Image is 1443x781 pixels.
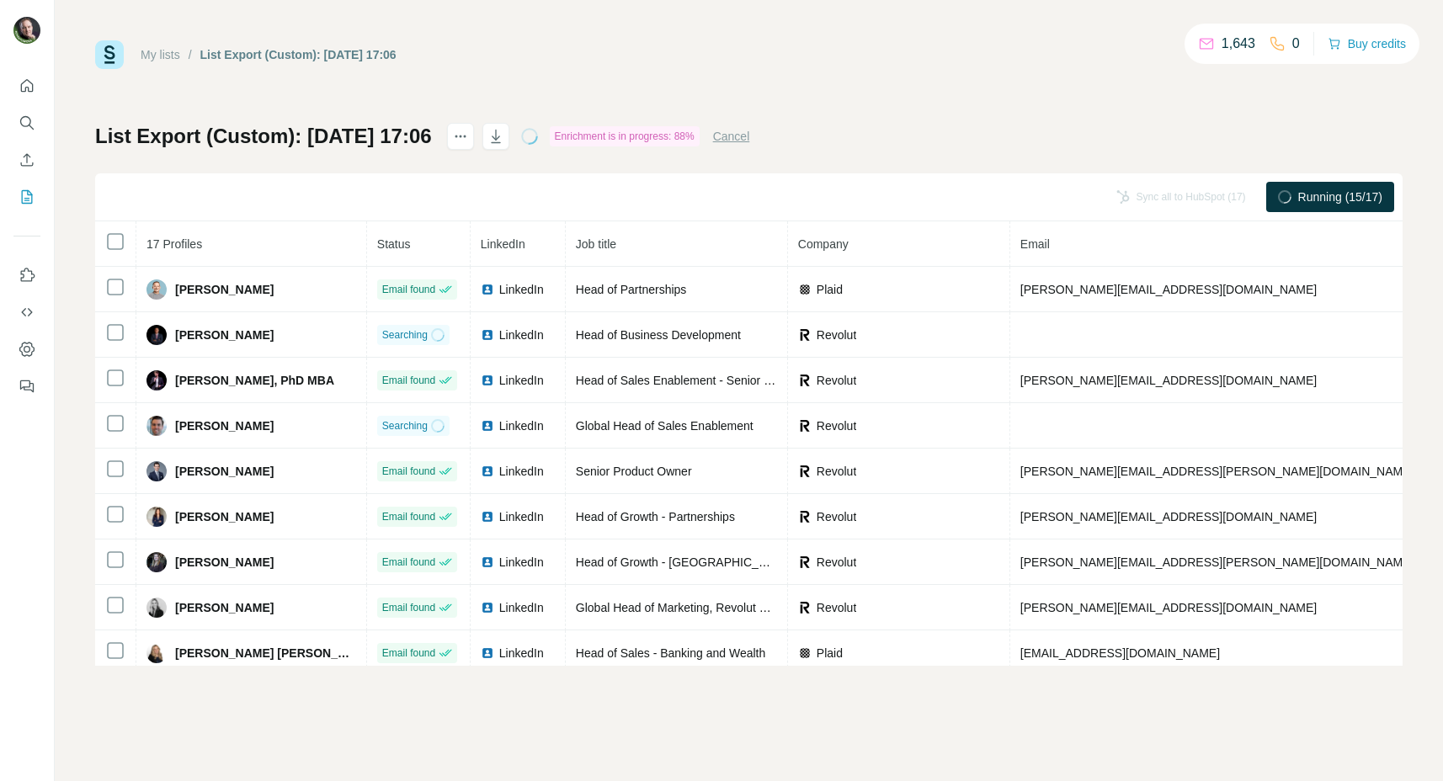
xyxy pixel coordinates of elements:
img: Avatar [146,461,167,481]
span: Email found [382,646,435,661]
span: Global Head of Sales Enablement [576,419,753,433]
button: Cancel [713,128,750,145]
span: Head of Growth - [GEOGRAPHIC_DATA], [GEOGRAPHIC_DATA] & Nordics [576,555,975,569]
span: LinkedIn [499,281,544,298]
span: LinkedIn [499,463,544,480]
span: Head of Sales - Banking and Wealth [576,646,765,660]
div: List Export (Custom): [DATE] 17:06 [200,46,397,63]
button: Quick start [13,71,40,101]
button: Use Surfe API [13,297,40,327]
img: Avatar [146,370,167,390]
img: LinkedIn logo [481,646,494,660]
span: Revolut [817,599,856,616]
span: LinkedIn [481,237,525,251]
span: Email found [382,555,435,570]
span: Plaid [817,281,843,298]
span: Email found [382,600,435,615]
img: Avatar [146,416,167,436]
span: Searching [382,418,428,433]
span: [PERSON_NAME][EMAIL_ADDRESS][DOMAIN_NAME] [1020,374,1317,387]
span: [PERSON_NAME] [175,463,274,480]
span: [PERSON_NAME] [175,417,274,434]
li: / [189,46,192,63]
span: LinkedIn [499,645,544,661]
img: company-logo [798,328,812,342]
p: 0 [1292,34,1300,54]
img: Avatar [146,279,167,300]
span: Email found [382,373,435,388]
span: Plaid [817,645,843,661]
img: company-logo [798,555,812,569]
span: Head of Partnerships [576,283,687,296]
img: Surfe Logo [95,40,124,69]
img: Avatar [146,507,167,527]
span: [PERSON_NAME] [PERSON_NAME] [175,645,356,661]
span: Revolut [817,417,856,434]
p: 1,643 [1222,34,1255,54]
span: Senior Product Owner [576,465,692,478]
span: Revolut [817,372,856,389]
span: [PERSON_NAME][EMAIL_ADDRESS][DOMAIN_NAME] [1020,283,1317,296]
img: LinkedIn logo [481,374,494,387]
button: Search [13,108,40,138]
button: actions [447,123,474,150]
img: company-logo [798,646,812,660]
img: company-logo [798,510,812,523]
span: Email [1020,237,1050,251]
img: LinkedIn logo [481,465,494,478]
img: LinkedIn logo [481,328,494,342]
span: [PERSON_NAME][EMAIL_ADDRESS][PERSON_NAME][DOMAIN_NAME] [1020,555,1414,569]
span: [PERSON_NAME][EMAIL_ADDRESS][DOMAIN_NAME] [1020,601,1317,614]
h1: List Export (Custom): [DATE] 17:06 [95,123,432,150]
button: Use Surfe on LinkedIn [13,260,40,290]
span: Running (15/17) [1298,189,1382,205]
img: LinkedIn logo [481,510,494,523]
span: [PERSON_NAME][EMAIL_ADDRESS][PERSON_NAME][DOMAIN_NAME] [1020,465,1414,478]
img: LinkedIn logo [481,283,494,296]
img: LinkedIn logo [481,555,494,569]
button: Buy credits [1328,32,1406,56]
button: My lists [13,182,40,212]
span: Job title [576,237,616,251]
img: company-logo [798,601,812,614]
span: Revolut [817,463,856,480]
div: Enrichment is in progress: 88% [550,126,700,146]
span: [EMAIL_ADDRESS][DOMAIN_NAME] [1020,646,1220,660]
button: Feedback [13,371,40,401]
span: [PERSON_NAME] [175,508,274,525]
span: LinkedIn [499,599,544,616]
span: [PERSON_NAME] [175,281,274,298]
span: [PERSON_NAME] [175,554,274,571]
span: LinkedIn [499,508,544,525]
span: Head of Growth - Partnerships [576,510,735,523]
span: LinkedIn [499,417,544,434]
img: Avatar [146,552,167,572]
span: LinkedIn [499,554,544,571]
span: LinkedIn [499,327,544,343]
span: Revolut [817,554,856,571]
a: My lists [141,48,180,61]
span: Email found [382,464,435,479]
button: Enrich CSV [13,145,40,175]
span: Company [798,237,849,251]
button: Dashboard [13,334,40,364]
span: Head of Sales Enablement - Senior Operations Manager [576,374,871,387]
img: Avatar [13,17,40,44]
span: LinkedIn [499,372,544,389]
span: Revolut [817,327,856,343]
img: company-logo [798,283,812,296]
span: Searching [382,327,428,343]
span: Global Head of Marketing, Revolut Business [576,601,807,614]
span: [PERSON_NAME], PhD MBA [175,372,334,389]
img: Avatar [146,325,167,345]
span: Email found [382,282,435,297]
span: [PERSON_NAME] [175,599,274,616]
img: Avatar [146,643,167,663]
span: Status [377,237,411,251]
img: company-logo [798,465,812,478]
img: LinkedIn logo [481,601,494,614]
span: 17 Profiles [146,237,202,251]
img: company-logo [798,374,812,387]
span: Revolut [817,508,856,525]
img: LinkedIn logo [481,419,494,433]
